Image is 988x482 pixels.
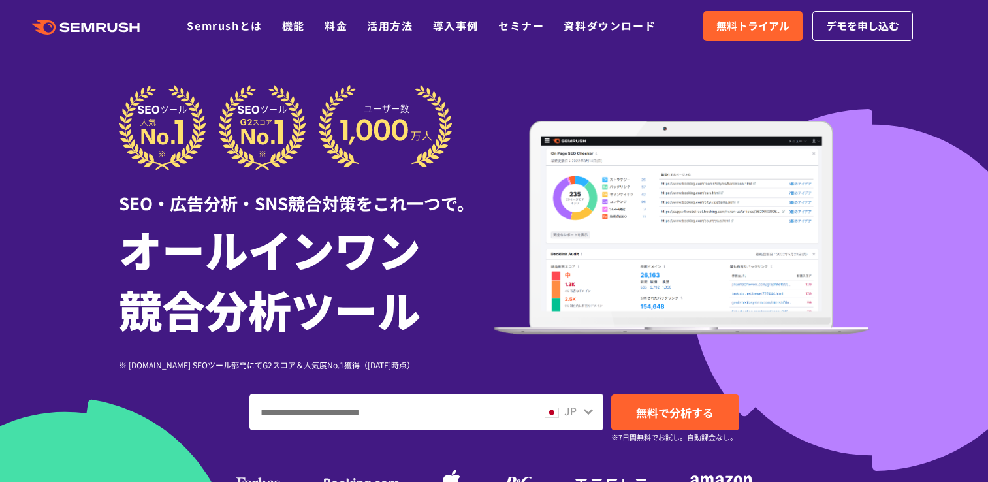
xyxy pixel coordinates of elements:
[611,431,737,443] small: ※7日間無料でお試し。自動課金なし。
[636,404,714,421] span: 無料で分析する
[119,170,494,216] div: SEO・広告分析・SNS競合対策をこれ一つで。
[250,394,533,430] input: ドメイン、キーワードまたはURLを入力してください
[826,18,899,35] span: デモを申し込む
[498,18,544,33] a: セミナー
[611,394,739,430] a: 無料で分析する
[119,219,494,339] h1: オールインワン 競合分析ツール
[716,18,789,35] span: 無料トライアル
[282,18,305,33] a: 機能
[325,18,347,33] a: 料金
[187,18,262,33] a: Semrushとは
[367,18,413,33] a: 活用方法
[119,359,494,371] div: ※ [DOMAIN_NAME] SEOツール部門にてG2スコア＆人気度No.1獲得（[DATE]時点）
[564,18,656,33] a: 資料ダウンロード
[564,403,577,419] span: JP
[703,11,803,41] a: 無料トライアル
[812,11,913,41] a: デモを申し込む
[433,18,479,33] a: 導入事例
